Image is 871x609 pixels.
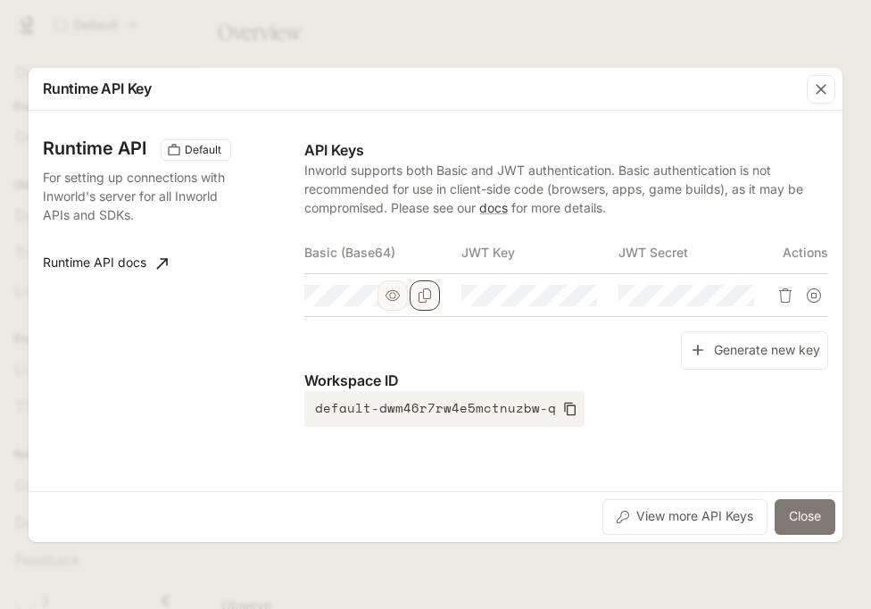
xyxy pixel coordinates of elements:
[304,139,828,161] p: API Keys
[43,168,228,224] p: For setting up connections with Inworld's server for all Inworld APIs and SDKs.
[410,280,440,311] button: Copy Basic (Base64)
[304,161,828,217] p: Inworld supports both Basic and JWT authentication. Basic authentication is not recommended for u...
[602,499,767,535] button: View more API Keys
[479,200,508,215] a: docs
[36,246,175,281] a: Runtime API docs
[618,231,776,274] th: JWT Secret
[43,139,146,157] h3: Runtime API
[178,142,228,158] span: Default
[681,331,828,370] button: Generate new key
[775,499,835,535] button: Close
[771,281,800,310] button: Delete API key
[43,78,152,99] p: Runtime API Key
[304,391,585,427] button: default-dwm46r7rw4e5mctnuzbw-q
[161,139,231,161] div: These keys will apply to your current workspace only
[461,231,618,274] th: JWT Key
[304,231,461,274] th: Basic (Base64)
[776,231,828,274] th: Actions
[800,281,828,310] button: Suspend API key
[304,370,828,391] p: Workspace ID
